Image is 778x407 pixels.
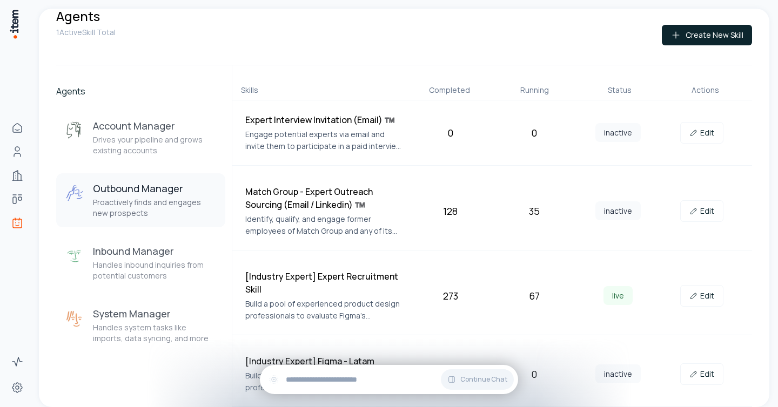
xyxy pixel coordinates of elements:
[680,122,723,144] a: Edit
[497,125,572,140] div: 0
[6,351,28,372] a: Activity
[441,369,514,390] button: Continue Chat
[93,322,217,344] p: Handles system tasks like imports, data syncing, and more
[9,9,19,39] img: Item Brain Logo
[93,134,217,156] p: Drives your pipeline and grows existing accounts
[245,355,404,368] h4: [Industry Expert] Figma - Latam
[93,245,217,257] h3: Inbound Manager
[680,200,723,222] a: Edit
[6,165,28,186] a: Companies
[245,128,404,152] p: Engage potential experts via email and invite them to participate in a paid interview related to ...
[662,25,752,45] button: Create New Skill
[65,247,84,266] img: Inbound Manager
[56,173,225,227] button: Outbound ManagerOutbound ManagerProactively finds and engages new prospects
[56,85,225,98] h2: Agents
[245,270,404,296] h4: [Industry Expert] Expert Recruitment Skill
[245,113,404,126] h4: Expert Interview Invitation (Email) ™️
[595,364,641,383] span: inactive
[595,201,641,220] span: inactive
[497,204,572,219] div: 35
[56,299,225,352] button: System ManagerSystem ManagerHandles system tasks like imports, data syncing, and more
[411,85,488,96] div: Completed
[497,85,573,96] div: Running
[6,377,28,398] a: Settings
[93,182,217,195] h3: Outbound Manager
[241,85,403,96] div: Skills
[680,285,723,307] a: Edit
[413,125,488,140] div: 0
[245,185,404,211] h4: Match Group - Expert Outreach Sourcing (Email / Linkedin) ™️
[6,188,28,210] a: Deals
[56,236,225,290] button: Inbound ManagerInbound ManagerHandles inbound inquiries from potential customers
[93,260,217,281] p: Handles inbound inquiries from potential customers
[582,85,659,96] div: Status
[413,204,488,219] div: 128
[6,212,28,234] a: Agents
[93,307,217,320] h3: System Manager
[56,27,116,38] p: 1 Active Skill Total
[497,367,572,382] div: 0
[595,123,641,142] span: inactive
[667,85,743,96] div: Actions
[460,375,507,384] span: Continue Chat
[6,117,28,139] a: Home
[6,141,28,162] a: People
[65,309,84,329] img: System Manager
[680,363,723,385] a: Edit
[65,184,84,204] img: Outbound Manager
[65,121,84,141] img: Account Manager
[56,8,100,25] h1: Agents
[497,288,572,303] div: 67
[93,197,217,219] p: Proactively finds and engages new prospects
[413,288,488,303] div: 273
[56,111,225,165] button: Account ManagerAccount ManagerDrives your pipeline and grows existing accounts
[603,286,633,305] span: live
[245,370,404,394] p: Build a pool of experienced product design professionals to evaluate Figma's competitive position...
[260,365,518,394] div: Continue Chat
[93,119,217,132] h3: Account Manager
[245,213,404,237] p: Identify, qualify, and engage former employees of Match Group and any of its subsidiary brands (e...
[245,298,404,322] p: Build a pool of experienced product design professionals to evaluate Figma's competitive position...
